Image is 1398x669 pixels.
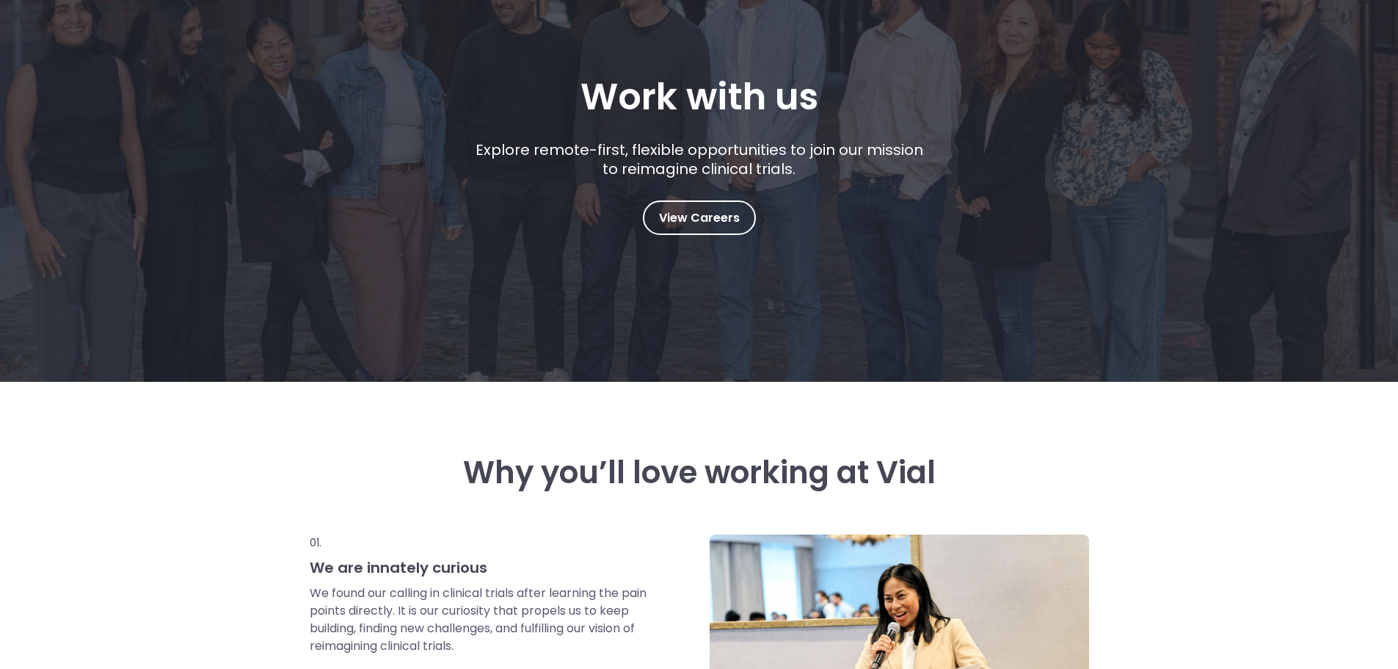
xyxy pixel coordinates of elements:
h3: We are innately curious [310,558,649,577]
h3: Why you’ll love working at Vial [310,455,1089,491]
a: View Careers [643,200,756,235]
p: 01. [310,535,649,551]
p: We found our calling in clinical trials after learning the pain points directly. It is our curios... [310,585,649,655]
p: Explore remote-first, flexible opportunities to join our mission to reimagine clinical trials. [470,140,928,178]
h1: Work with us [580,76,818,118]
span: View Careers [659,209,740,228]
